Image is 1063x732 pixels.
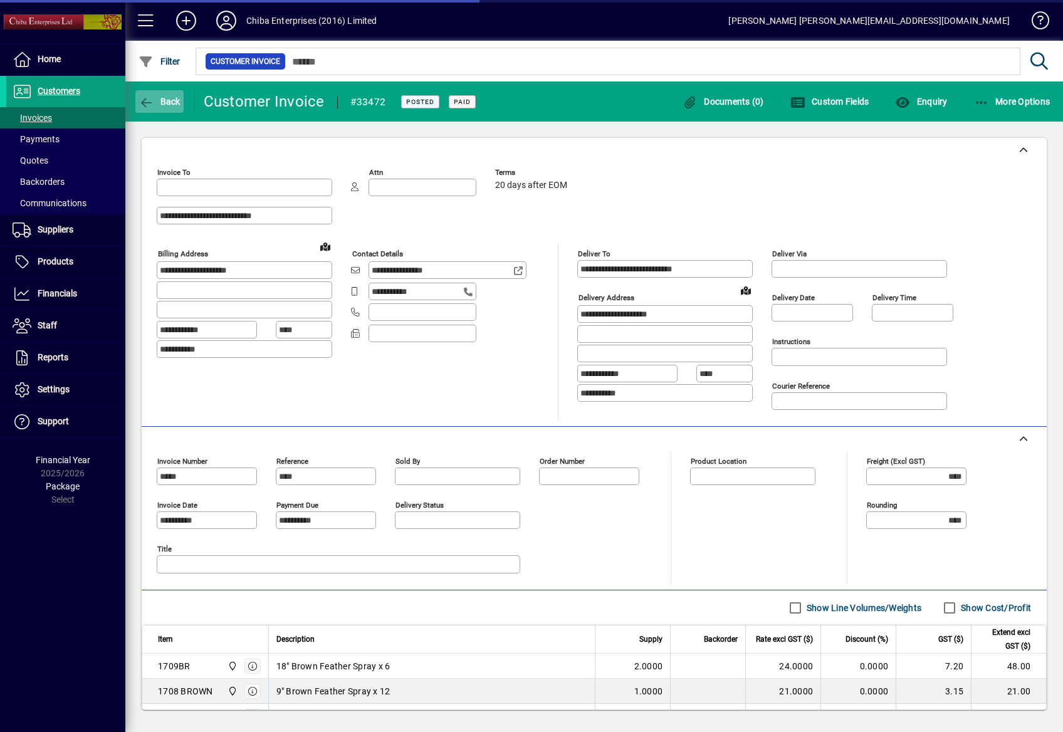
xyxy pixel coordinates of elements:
[13,113,52,123] span: Invoices
[683,97,764,107] span: Documents (0)
[6,406,125,437] a: Support
[679,90,767,113] button: Documents (0)
[753,685,813,698] div: 21.0000
[639,632,662,646] span: Supply
[958,602,1031,614] label: Show Cost/Profit
[38,352,68,362] span: Reports
[13,177,65,187] span: Backorders
[804,602,921,614] label: Show Line Volumes/Weights
[6,107,125,128] a: Invoices
[867,457,925,466] mat-label: Freight (excl GST)
[971,679,1046,704] td: 21.00
[204,91,325,112] div: Customer Invoice
[495,169,570,177] span: Terms
[495,180,567,191] span: 20 days after EOM
[753,660,813,672] div: 24.0000
[406,98,434,106] span: Posted
[276,685,390,698] span: 9" Brown Feather Spray x 12
[6,374,125,405] a: Settings
[756,632,813,646] span: Rate excl GST ($)
[157,168,191,177] mat-label: Invoice To
[1022,3,1047,43] a: Knowledge Base
[896,704,971,729] td: 3.38
[157,545,172,553] mat-label: Title
[971,704,1046,729] td: 22.50
[938,632,963,646] span: GST ($)
[454,98,471,106] span: Paid
[224,684,239,698] span: Central
[158,660,191,672] div: 1709BR
[13,198,86,208] span: Communications
[6,246,125,278] a: Products
[846,632,888,646] span: Discount (%)
[728,11,1010,31] div: [PERSON_NAME] [PERSON_NAME][EMAIL_ADDRESS][DOMAIN_NAME]
[971,90,1054,113] button: More Options
[872,293,916,302] mat-label: Delivery time
[38,384,70,394] span: Settings
[38,54,61,64] span: Home
[38,288,77,298] span: Financials
[6,342,125,374] a: Reports
[157,457,207,466] mat-label: Invoice number
[157,501,197,510] mat-label: Invoice date
[38,256,73,266] span: Products
[892,90,950,113] button: Enquiry
[166,9,206,32] button: Add
[895,97,947,107] span: Enquiry
[6,278,125,310] a: Financials
[6,214,125,246] a: Suppliers
[158,632,173,646] span: Item
[634,685,663,698] span: 1.0000
[867,501,897,510] mat-label: Rounding
[276,632,315,646] span: Description
[211,55,280,68] span: Customer Invoice
[158,685,213,698] div: 1708 BROWN
[38,86,80,96] span: Customers
[276,660,390,672] span: 18" Brown Feather Spray x 6
[6,128,125,150] a: Payments
[38,416,69,426] span: Support
[634,660,663,672] span: 2.0000
[971,654,1046,679] td: 48.00
[6,310,125,342] a: Staff
[246,11,377,31] div: Chiba Enterprises (2016) Limited
[896,654,971,679] td: 7.20
[395,501,444,510] mat-label: Delivery status
[135,50,184,73] button: Filter
[139,56,181,66] span: Filter
[772,337,810,346] mat-label: Instructions
[6,192,125,214] a: Communications
[772,293,815,302] mat-label: Delivery date
[772,249,807,258] mat-label: Deliver via
[691,457,746,466] mat-label: Product location
[13,155,48,165] span: Quotes
[350,92,386,112] div: #33472
[578,249,610,258] mat-label: Deliver To
[6,150,125,171] a: Quotes
[206,9,246,32] button: Profile
[540,457,585,466] mat-label: Order number
[704,632,738,646] span: Backorder
[820,654,896,679] td: 0.0000
[820,704,896,729] td: 0.0000
[974,97,1050,107] span: More Options
[820,679,896,704] td: 0.0000
[896,679,971,704] td: 3.15
[36,455,90,465] span: Financial Year
[13,134,60,144] span: Payments
[369,168,383,177] mat-label: Attn
[139,97,181,107] span: Back
[38,320,57,330] span: Staff
[790,97,869,107] span: Custom Fields
[276,501,318,510] mat-label: Payment due
[395,457,420,466] mat-label: Sold by
[6,44,125,75] a: Home
[772,382,830,390] mat-label: Courier Reference
[6,171,125,192] a: Backorders
[315,236,335,256] a: View on map
[276,457,308,466] mat-label: Reference
[46,481,80,491] span: Package
[224,659,239,673] span: Central
[787,90,872,113] button: Custom Fields
[125,90,194,113] app-page-header-button: Back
